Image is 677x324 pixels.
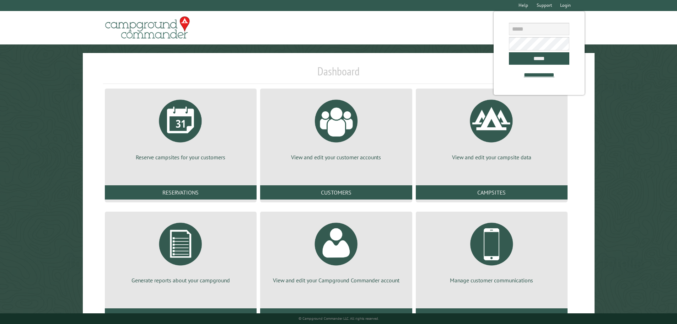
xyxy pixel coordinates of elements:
[113,94,248,161] a: Reserve campsites for your customers
[269,217,403,284] a: View and edit your Campground Commander account
[105,185,257,200] a: Reservations
[260,308,412,323] a: Account
[103,64,574,84] h1: Dashboard
[424,276,559,284] p: Manage customer communications
[424,94,559,161] a: View and edit your campsite data
[113,153,248,161] p: Reserve campsites for your customers
[416,185,568,200] a: Campsites
[269,153,403,161] p: View and edit your customer accounts
[424,153,559,161] p: View and edit your campsite data
[103,14,192,42] img: Campground Commander
[299,316,379,321] small: © Campground Commander LLC. All rights reserved.
[113,276,248,284] p: Generate reports about your campground
[424,217,559,284] a: Manage customer communications
[416,308,568,323] a: Communications
[260,185,412,200] a: Customers
[269,276,403,284] p: View and edit your Campground Commander account
[113,217,248,284] a: Generate reports about your campground
[105,308,257,323] a: Reports
[269,94,403,161] a: View and edit your customer accounts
